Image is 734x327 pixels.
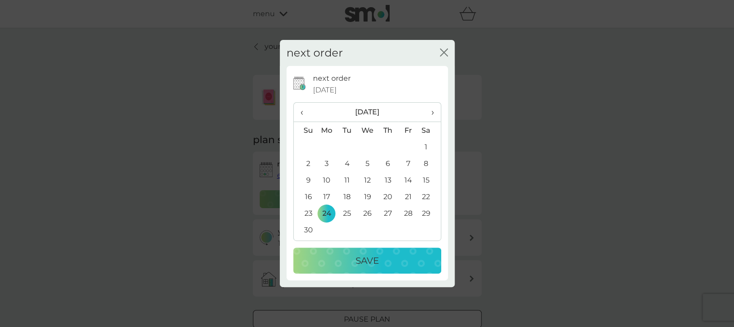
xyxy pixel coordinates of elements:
[378,172,398,188] td: 13
[418,172,440,188] td: 15
[356,253,379,268] p: Save
[418,205,440,222] td: 29
[418,122,440,139] th: Sa
[398,122,418,139] th: Fr
[357,205,378,222] td: 26
[398,205,418,222] td: 28
[357,155,378,172] td: 5
[317,205,337,222] td: 24
[317,155,337,172] td: 3
[294,188,317,205] td: 16
[378,188,398,205] td: 20
[313,84,337,96] span: [DATE]
[418,139,440,155] td: 1
[337,172,357,188] td: 11
[317,172,337,188] td: 10
[425,103,434,122] span: ›
[337,155,357,172] td: 4
[440,48,448,58] button: close
[317,103,418,122] th: [DATE]
[294,155,317,172] td: 2
[287,47,343,60] h2: next order
[317,122,337,139] th: Mo
[378,122,398,139] th: Th
[293,248,441,274] button: Save
[313,73,351,84] p: next order
[294,222,317,238] td: 30
[300,103,310,122] span: ‹
[378,205,398,222] td: 27
[337,122,357,139] th: Tu
[398,172,418,188] td: 14
[398,155,418,172] td: 7
[357,188,378,205] td: 19
[398,188,418,205] td: 21
[418,155,440,172] td: 8
[378,155,398,172] td: 6
[317,188,337,205] td: 17
[357,122,378,139] th: We
[418,188,440,205] td: 22
[294,172,317,188] td: 9
[294,205,317,222] td: 23
[337,205,357,222] td: 25
[294,122,317,139] th: Su
[337,188,357,205] td: 18
[357,172,378,188] td: 12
